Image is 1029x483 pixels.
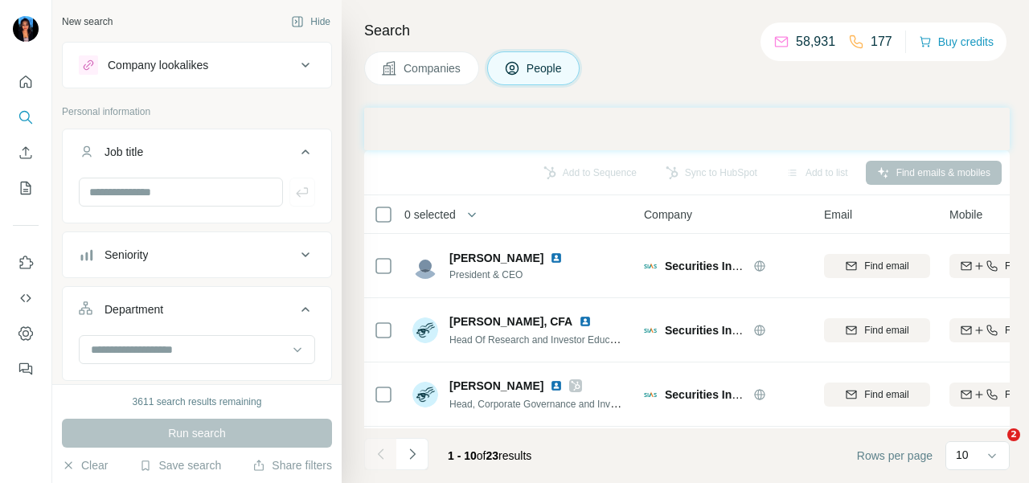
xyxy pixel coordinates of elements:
p: Personal information [62,104,332,119]
span: Company [644,207,692,223]
button: Company lookalikes [63,46,331,84]
span: 0 selected [404,207,456,223]
span: Head, Corporate Governance and Investor Rights [449,397,662,410]
img: Logo of Securities Investors Association Singapore (SIAS) [644,260,657,272]
button: Department [63,290,331,335]
span: results [448,449,531,462]
span: Email [824,207,852,223]
button: Navigate to next page [396,438,428,470]
span: President & CEO [449,268,569,282]
span: of [477,449,486,462]
span: Securities Investors Association Singapore ([PERSON_NAME]) [665,324,1002,337]
div: Company lookalikes [108,57,208,73]
span: Find email [864,259,908,273]
span: Mobile [949,207,982,223]
button: Enrich CSV [13,138,39,167]
div: 3611 search results remaining [133,395,262,409]
button: My lists [13,174,39,203]
span: [PERSON_NAME] [449,250,543,266]
span: Securities Investors Association Singapore ([PERSON_NAME]) [665,388,1002,401]
img: LinkedIn logo [550,252,563,264]
button: Hide [280,10,342,34]
button: Clear [62,457,108,473]
iframe: Banner [364,108,1010,150]
button: Use Surfe on LinkedIn [13,248,39,277]
p: 58,931 [796,32,835,51]
button: Quick start [13,68,39,96]
h4: Search [364,19,1010,42]
span: Rows per page [857,448,933,464]
button: Job title [63,133,331,178]
span: [PERSON_NAME], CFA [449,313,572,330]
button: Find email [824,383,930,407]
button: Share filters [252,457,332,473]
img: LinkedIn logo [579,315,592,328]
span: Head Of Research and Investor Education [449,333,630,346]
button: Feedback [13,354,39,383]
button: Seniority [63,235,331,274]
button: Search [13,103,39,132]
div: Department [105,301,163,317]
button: Save search [139,457,221,473]
img: Avatar [412,317,438,343]
img: Avatar [412,253,438,279]
span: Companies [404,60,462,76]
span: Find email [864,323,908,338]
div: Seniority [105,247,148,263]
span: 1 - 10 [448,449,477,462]
div: Job title [105,144,143,160]
span: 23 [486,449,499,462]
img: Logo of Securities Investors Association Singapore (SIAS) [644,324,657,337]
span: People [527,60,564,76]
div: New search [62,14,113,29]
span: [PERSON_NAME] [449,378,543,394]
iframe: Intercom live chat [974,428,1013,467]
img: Logo of Securities Investors Association Singapore (SIAS) [644,388,657,401]
button: Buy credits [919,31,994,53]
button: Use Surfe API [13,284,39,313]
p: 177 [871,32,892,51]
img: Avatar [412,382,438,407]
img: LinkedIn logo [550,379,563,392]
img: Avatar [13,16,39,42]
span: Find email [864,387,908,402]
button: Dashboard [13,319,39,348]
span: 2 [1007,428,1020,441]
p: 10 [956,447,969,463]
button: Find email [824,254,930,278]
span: Securities Investors Association Singapore ([PERSON_NAME]) [665,260,1002,272]
button: Find email [824,318,930,342]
